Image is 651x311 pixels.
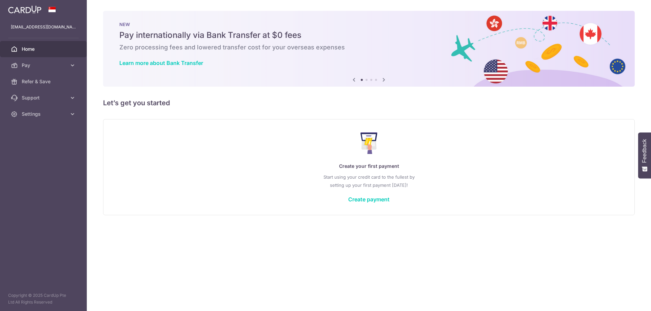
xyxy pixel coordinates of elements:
[22,78,66,85] span: Refer & Save
[22,62,66,69] span: Pay
[642,139,648,163] span: Feedback
[119,43,618,51] h6: Zero processing fees and lowered transfer cost for your overseas expenses
[22,94,66,101] span: Support
[22,111,66,117] span: Settings
[103,97,635,108] h5: Let’s get you started
[638,132,651,178] button: Feedback - Show survey
[119,30,618,41] h5: Pay internationally via Bank Transfer at $0 fees
[348,196,390,203] a: Create payment
[11,24,76,30] p: [EMAIL_ADDRESS][DOMAIN_NAME]
[103,11,635,87] img: Bank transfer banner
[119,22,618,27] p: NEW
[360,132,378,154] img: Make Payment
[8,5,41,14] img: CardUp
[22,46,66,52] span: Home
[117,173,621,189] p: Start using your credit card to the fullest by setting up your first payment [DATE]!
[117,162,621,170] p: Create your first payment
[119,60,203,66] a: Learn more about Bank Transfer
